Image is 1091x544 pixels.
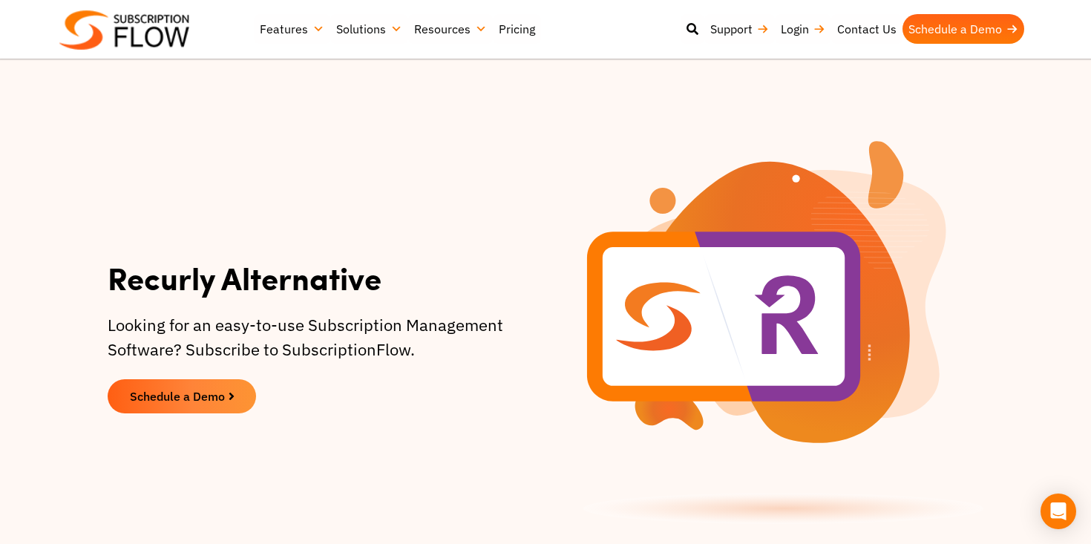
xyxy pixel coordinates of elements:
[1041,494,1076,529] div: Open Intercom Messenger
[108,312,538,361] p: Looking for an easy-to-use Subscription Management Software? Subscribe to SubscriptionFlow.
[108,379,256,413] a: Schedule a Demo
[902,14,1024,44] a: Schedule a Demo
[130,390,225,402] span: Schedule a Demo
[59,10,189,50] img: Subscriptionflow
[553,119,983,538] img: Recurly-alternative
[704,14,775,44] a: Support
[408,14,493,44] a: Resources
[493,14,541,44] a: Pricing
[254,14,330,44] a: Features
[108,258,538,298] h1: Recurly Alternative
[330,14,408,44] a: Solutions
[831,14,902,44] a: Contact Us
[775,14,831,44] a: Login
